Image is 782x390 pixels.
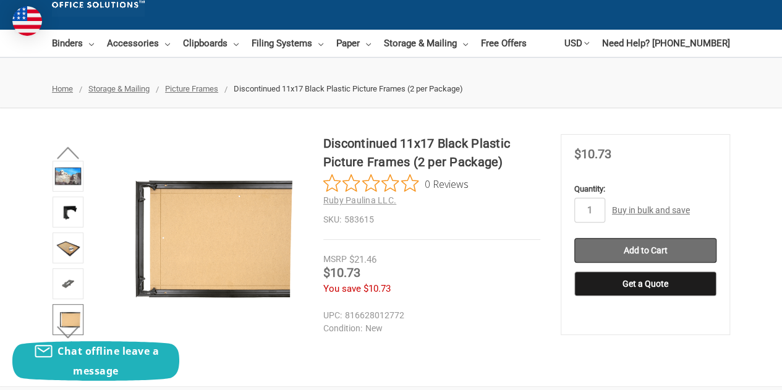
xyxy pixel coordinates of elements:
[323,174,469,193] button: Rated 0 out of 5 stars from 0 reviews. Jump to reviews.
[323,195,396,205] a: Ruby Paulina LLC.
[54,198,82,226] img: Discontinued 11x17 Black Plastic Picture Frames (2 per Package)
[234,84,463,93] span: Discontinued 11x17 Black Plastic Picture Frames (2 per Package)
[425,174,469,193] span: 0 Reviews
[336,30,371,57] a: Paper
[57,344,159,378] span: Chat offline leave a message
[574,183,716,195] label: Quantity:
[481,30,527,57] a: Free Offers
[252,30,323,57] a: Filing Systems
[574,238,716,263] input: Add to Cart
[323,309,342,322] dt: UPC:
[384,30,468,57] a: Storage & Mailing
[52,84,73,93] a: Home
[12,341,179,381] button: Chat offline leave a message
[323,322,362,335] dt: Condition:
[564,30,589,57] a: USD
[12,6,42,36] img: duty and tax information for United States
[54,270,82,297] img: Discontinued 11x17 Black Plastic Picture Frames (2 per Package)
[165,84,218,93] a: Picture Frames
[54,163,82,190] img: Discontinued 11x17 Black Plastic Picture Frames (2 per Package)
[52,30,94,57] a: Binders
[323,253,347,266] div: MSRP
[323,134,540,171] h1: Discontinued 11x17 Black Plastic Picture Frames (2 per Package)
[54,234,82,261] img: Discontinued 11x17 Black Plastic Picture Frames (2 per Package)
[323,309,535,322] dd: 816628012772
[363,283,391,294] span: $10.73
[49,140,87,165] button: Previous
[94,134,303,343] img: 11x17 Black Plastic Picture Frames (2 per Package)
[323,213,540,226] dd: 583615
[323,283,361,294] span: You save
[323,213,341,226] dt: SKU:
[323,265,360,280] span: $10.73
[88,84,150,93] a: Storage & Mailing
[574,271,716,296] button: Get a Quote
[612,205,690,215] a: Buy in bulk and save
[323,322,535,335] dd: New
[107,30,170,57] a: Accessories
[602,30,730,57] a: Need Help? [PHONE_NUMBER]
[183,30,239,57] a: Clipboards
[349,254,376,265] span: $21.46
[49,320,87,344] button: Next
[574,146,611,161] span: $10.73
[54,306,82,333] img: Discontinued 11x17 Black Plastic Picture Frames (2 per Package)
